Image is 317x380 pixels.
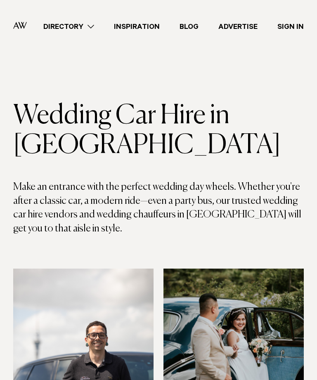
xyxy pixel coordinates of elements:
[104,21,170,32] a: Inspiration
[208,21,267,32] a: Advertise
[170,21,208,32] a: Blog
[13,22,27,29] img: Auckland Weddings Logo
[13,180,304,236] p: Make an entrance with the perfect wedding day wheels. Whether you're after a classic car, a moder...
[267,21,314,32] a: Sign In
[13,101,304,160] h1: Wedding Car Hire in [GEOGRAPHIC_DATA]
[33,21,104,32] a: Directory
